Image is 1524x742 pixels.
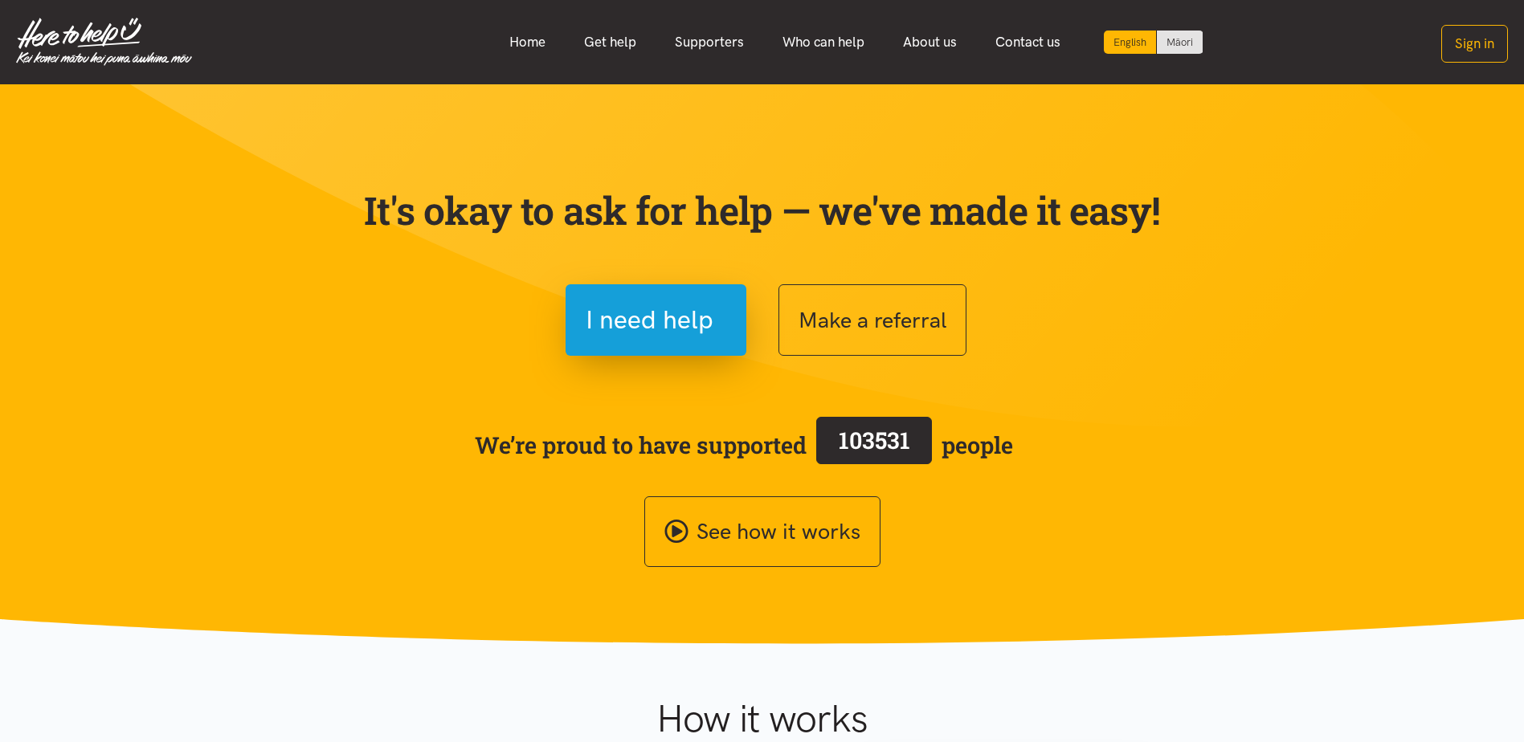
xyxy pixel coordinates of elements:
[839,425,910,455] span: 103531
[586,300,713,340] span: I need help
[16,18,192,66] img: Home
[1104,31,1157,54] div: Current language
[361,187,1164,234] p: It's okay to ask for help — we've made it easy!
[656,25,763,59] a: Supporters
[1104,31,1203,54] div: Language toggle
[565,25,656,59] a: Get help
[1441,25,1508,63] button: Sign in
[1157,31,1203,54] a: Switch to Te Reo Māori
[884,25,976,59] a: About us
[763,25,884,59] a: Who can help
[807,414,942,476] a: 103531
[778,284,966,356] button: Make a referral
[566,284,746,356] button: I need help
[500,695,1024,742] h1: How it works
[475,414,1013,476] span: We’re proud to have supported people
[644,496,880,568] a: See how it works
[490,25,565,59] a: Home
[976,25,1080,59] a: Contact us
